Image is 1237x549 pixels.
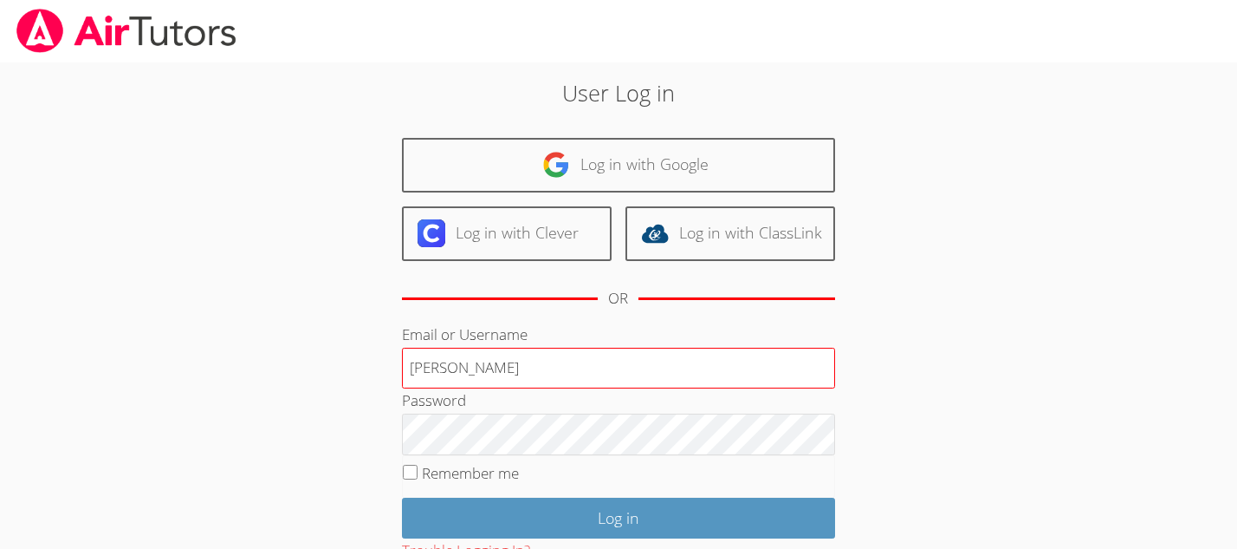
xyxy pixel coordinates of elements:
a: Log in with ClassLink [625,206,835,261]
a: Log in with Clever [402,206,612,261]
input: Log in [402,498,835,539]
label: Remember me [422,463,519,483]
img: classlink-logo-d6bb404cc1216ec64c9a2012d9dc4662098be43eaf13dc465df04b49fa7ab582.svg [641,219,669,247]
label: Password [402,390,466,410]
a: Log in with Google [402,138,835,193]
img: google-logo-50288ca7cdecda66e5e0955fdab243c47b7ad437acaf1139b6f446037453330a.svg [542,151,570,179]
h2: User Log in [284,76,952,109]
img: airtutors_banner-c4298cdbf04f3fff15de1276eac7730deb9818008684d7c2e4769d2f7ddbe033.png [15,9,238,53]
div: OR [608,286,628,311]
img: clever-logo-6eab21bc6e7a338710f1a6ff85c0baf02591cd810cc4098c63d3a4b26e2feb20.svg [418,219,445,247]
label: Email or Username [402,324,528,344]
